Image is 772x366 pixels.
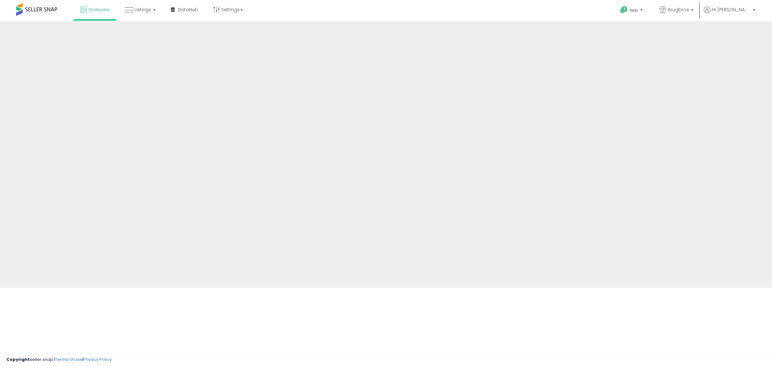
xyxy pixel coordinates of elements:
span: Listings [134,6,151,13]
a: Hi [PERSON_NAME] [704,6,755,21]
span: Hi [PERSON_NAME] [712,6,751,13]
span: Brugbros [668,6,689,13]
span: Help [630,7,638,13]
i: Get Help [620,6,628,14]
span: DataHub [178,6,198,13]
a: Help [615,1,649,21]
span: Overview [88,6,109,13]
